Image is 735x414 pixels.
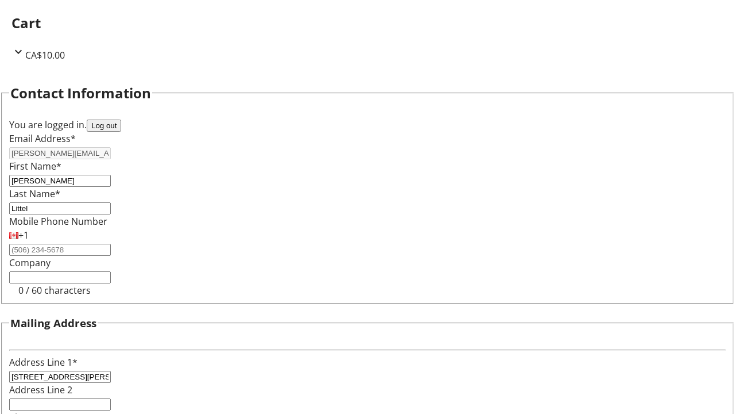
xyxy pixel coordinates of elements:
label: Email Address* [9,132,76,145]
label: Mobile Phone Number [9,215,107,228]
label: Address Line 1* [9,356,78,369]
h2: Contact Information [10,83,151,103]
input: Address [9,371,111,383]
label: First Name* [9,160,61,172]
h2: Cart [11,13,724,33]
label: Address Line 2 [9,384,72,396]
div: You are logged in. [9,118,726,132]
label: Company [9,256,51,269]
button: Log out [87,120,121,132]
span: CA$10.00 [25,49,65,62]
input: (506) 234-5678 [9,244,111,256]
tr-character-limit: 0 / 60 characters [18,284,91,297]
label: Last Name* [9,187,60,200]
h3: Mailing Address [10,315,96,331]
